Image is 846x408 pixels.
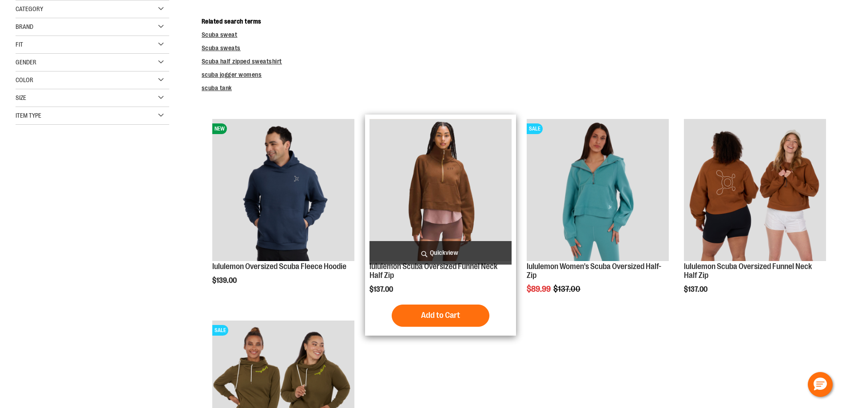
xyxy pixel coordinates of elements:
[202,31,238,38] a: Scuba sweat
[369,241,512,265] a: Quickview
[369,119,512,262] a: lululemon Scuba Oversized Funnel Neck Half Zip
[369,262,497,280] a: lululemon Scuba Oversized Funnel Neck Half Zip
[212,262,346,271] a: lululemon Oversized Scuba Fleece Hoodie
[527,285,552,293] span: $89.99
[808,372,833,397] button: Hello, have a question? Let’s chat.
[16,94,26,101] span: Size
[16,41,23,48] span: Fit
[684,262,812,280] a: lululemon Scuba Oversized Funnel Neck Half Zip
[527,262,661,280] a: lululemon Women's Scuba Oversized Half-Zip
[365,115,516,335] div: product
[527,123,543,134] span: SALE
[208,115,359,307] div: product
[212,123,227,134] span: NEW
[212,277,238,285] span: $139.00
[202,84,232,91] a: scuba tank
[16,23,33,30] span: Brand
[16,76,33,83] span: Color
[16,112,41,119] span: Item Type
[212,325,228,336] span: SALE
[212,119,354,261] img: lululemon Oversized Scuba Fleece Hoodie
[202,71,262,78] a: scuba jogger womens
[527,119,669,262] a: Product image for lululemon Womens Scuba Oversized Half ZipSALE
[202,17,830,26] dt: Related search terms
[392,305,489,327] button: Add to Cart
[527,119,669,261] img: Product image for lululemon Womens Scuba Oversized Half Zip
[684,285,709,293] span: $137.00
[553,285,582,293] span: $137.00
[679,115,830,316] div: product
[522,115,673,316] div: product
[202,58,282,65] a: Scuba half zipped sweatshirt
[369,285,394,293] span: $137.00
[684,119,826,262] a: Main view of lululemon Womens Scuba Oversized Funnel Neck
[16,5,43,12] span: Category
[16,59,36,66] span: Gender
[202,44,241,51] a: Scuba sweats
[369,119,512,261] img: lululemon Scuba Oversized Funnel Neck Half Zip
[421,310,460,320] span: Add to Cart
[684,119,826,261] img: Main view of lululemon Womens Scuba Oversized Funnel Neck
[212,119,354,262] a: lululemon Oversized Scuba Fleece HoodieNEW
